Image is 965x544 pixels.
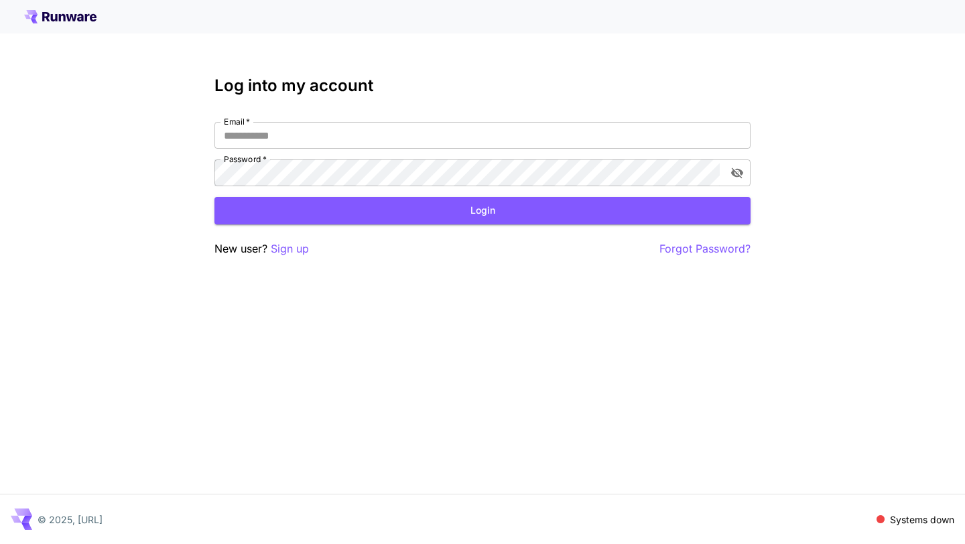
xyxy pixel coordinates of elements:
[214,197,751,224] button: Login
[38,513,103,527] p: © 2025, [URL]
[890,513,954,527] p: Systems down
[214,76,751,95] h3: Log into my account
[659,241,751,257] button: Forgot Password?
[224,153,267,165] label: Password
[214,241,309,257] p: New user?
[224,116,250,127] label: Email
[271,241,309,257] button: Sign up
[725,161,749,185] button: toggle password visibility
